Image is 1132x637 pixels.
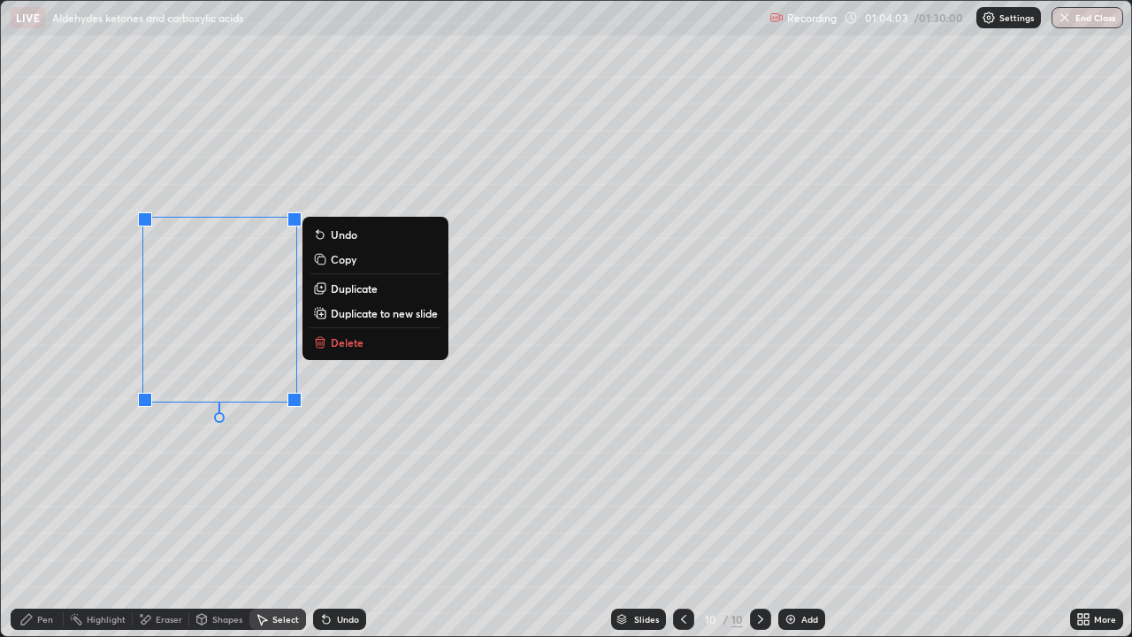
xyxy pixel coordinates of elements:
div: Eraser [156,615,182,624]
img: add-slide-button [784,612,798,626]
div: Highlight [87,615,126,624]
p: Aldehydes ketones and carboxylic acids [52,11,243,25]
button: Copy [310,249,441,270]
p: Delete [331,335,363,349]
button: Duplicate [310,278,441,299]
button: End Class [1052,7,1123,28]
p: Settings [999,13,1034,22]
button: Undo [310,224,441,245]
p: Recording [787,12,837,25]
button: Duplicate to new slide [310,303,441,324]
p: LIVE [16,11,40,25]
div: / [723,614,728,625]
p: Copy [331,252,356,266]
div: Select [272,615,299,624]
button: Delete [310,332,441,353]
div: Add [801,615,818,624]
div: More [1094,615,1116,624]
img: end-class-cross [1058,11,1072,25]
p: Duplicate [331,281,378,295]
div: Undo [337,615,359,624]
p: Duplicate to new slide [331,306,438,320]
img: class-settings-icons [982,11,996,25]
img: recording.375f2c34.svg [769,11,784,25]
p: Undo [331,227,357,242]
div: 10 [701,614,719,625]
div: Pen [37,615,53,624]
div: 10 [731,611,743,627]
div: Shapes [212,615,242,624]
div: Slides [634,615,659,624]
